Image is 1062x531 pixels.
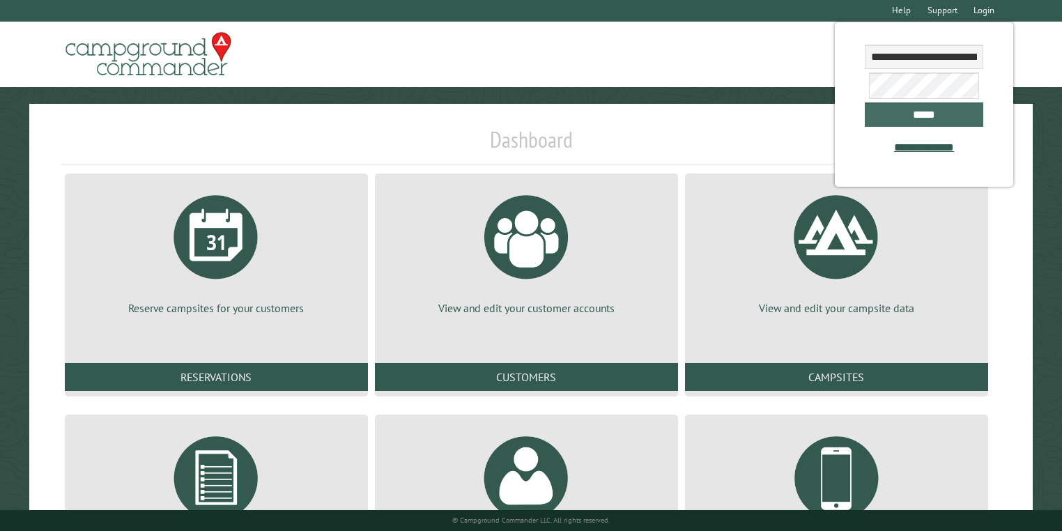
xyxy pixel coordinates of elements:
h1: Dashboard [61,126,1001,164]
a: Customers [375,363,678,391]
a: Campsites [685,363,988,391]
a: View and edit your customer accounts [392,185,661,316]
p: View and edit your customer accounts [392,300,661,316]
a: View and edit your campsite data [702,185,971,316]
a: Reservations [65,363,368,391]
a: Reserve campsites for your customers [82,185,351,316]
img: Campground Commander [61,27,236,82]
p: View and edit your campsite data [702,300,971,316]
p: Reserve campsites for your customers [82,300,351,316]
small: © Campground Commander LLC. All rights reserved. [452,516,610,525]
